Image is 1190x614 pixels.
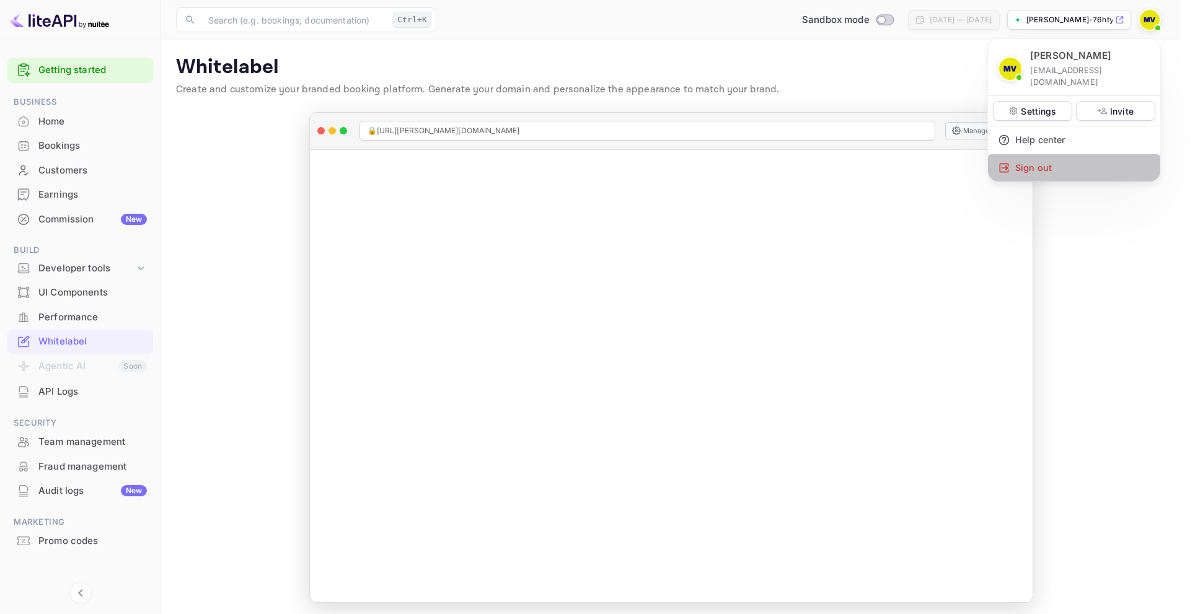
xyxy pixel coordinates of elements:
p: [EMAIL_ADDRESS][DOMAIN_NAME] [1030,64,1150,88]
p: Invite [1110,105,1134,118]
p: [PERSON_NAME] [1030,49,1111,63]
p: Settings [1021,105,1056,118]
div: Help center [988,126,1160,154]
div: Sign out [988,154,1160,182]
img: Michael Vogt [999,58,1021,80]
